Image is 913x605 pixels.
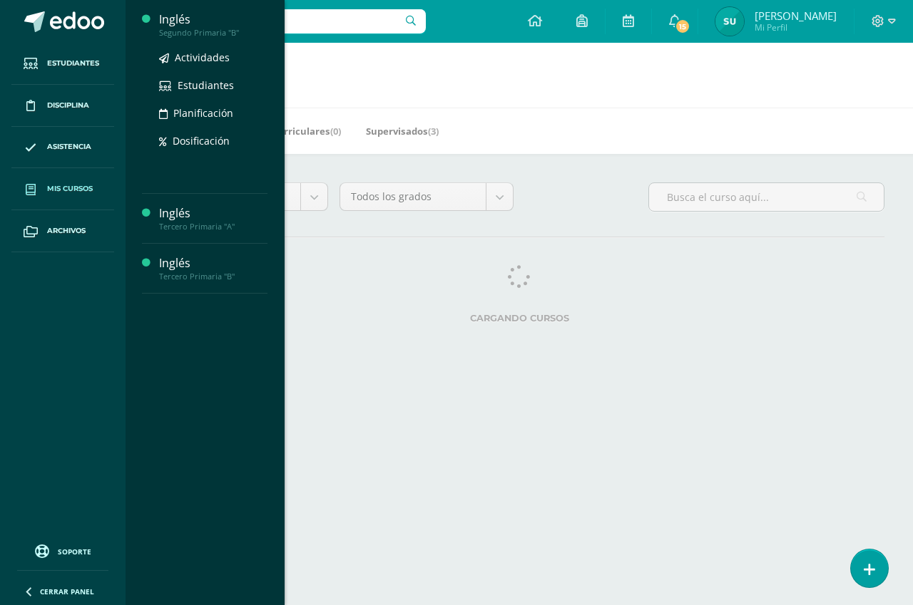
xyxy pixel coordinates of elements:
[47,225,86,237] span: Archivos
[649,183,884,211] input: Busca el curso aquí...
[755,9,837,23] span: [PERSON_NAME]
[159,77,267,93] a: Estudiantes
[159,28,267,38] div: Segundo Primaria "B"
[173,134,230,148] span: Dosificación
[11,85,114,127] a: Disciplina
[229,120,341,143] a: Mis Extracurriculares(0)
[47,58,99,69] span: Estudiantes
[17,541,108,560] a: Soporte
[340,183,513,210] a: Todos los grados
[58,547,91,557] span: Soporte
[366,120,439,143] a: Supervisados(3)
[159,49,267,66] a: Actividades
[351,183,475,210] span: Todos los grados
[159,255,267,281] a: InglésTercero Primaria "B"
[47,100,89,111] span: Disciplina
[11,43,114,85] a: Estudiantes
[428,125,439,138] span: (3)
[173,106,233,120] span: Planificación
[159,255,267,272] div: Inglés
[47,183,93,195] span: Mis cursos
[159,205,267,232] a: InglésTercero Primaria "A"
[159,133,267,149] a: Dosificación
[154,313,884,324] label: Cargando cursos
[330,125,341,138] span: (0)
[11,127,114,169] a: Asistencia
[47,141,91,152] span: Asistencia
[11,210,114,252] a: Archivos
[159,222,267,232] div: Tercero Primaria "A"
[755,21,837,33] span: Mi Perfil
[159,205,267,222] div: Inglés
[159,105,267,121] a: Planificación
[159,272,267,281] div: Tercero Primaria "B"
[175,51,230,64] span: Actividades
[159,11,267,28] div: Inglés
[159,11,267,38] a: InglésSegundo Primaria "B"
[675,19,690,34] span: 15
[715,7,744,36] img: dbe70acb003cb340b9a2d7461d68d99b.png
[178,78,234,92] span: Estudiantes
[11,168,114,210] a: Mis cursos
[40,586,94,596] span: Cerrar panel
